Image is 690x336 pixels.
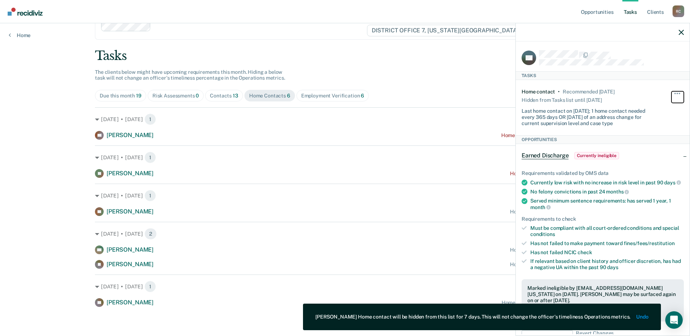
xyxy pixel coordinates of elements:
[510,247,595,253] div: Home contact recommended [DATE]
[501,132,595,139] div: Home contact recommended a year ago
[95,190,595,201] div: [DATE] • [DATE]
[522,105,657,126] div: Last home contact on [DATE]; 1 home contact needed every 365 days OR [DATE] of an address change ...
[144,228,157,240] span: 2
[196,93,199,99] span: 0
[367,25,529,36] span: DISTRICT OFFICE 7, [US_STATE][GEOGRAPHIC_DATA]
[95,281,595,292] div: [DATE] • [DATE]
[233,93,238,99] span: 13
[249,93,290,99] div: Home Contacts
[530,198,684,210] div: Served minimum sentence requirements: has served 1 year, 1
[9,32,31,39] a: Home
[606,189,629,195] span: months
[665,311,683,329] div: Open Intercom Messenger
[522,152,569,159] span: Earned Discharge
[530,204,551,210] span: month
[510,209,595,215] div: Home contact recommended [DATE]
[502,300,595,306] div: Home contact recommended in a month
[95,228,595,240] div: [DATE] • [DATE]
[210,93,238,99] div: Contacts
[95,69,285,81] span: The clients below might have upcoming requirements this month. Hiding a below task will not chang...
[107,208,153,215] span: [PERSON_NAME]
[527,285,678,303] div: Marked ineligible by [EMAIL_ADDRESS][DOMAIN_NAME][US_STATE] on [DATE]. [PERSON_NAME] may be surfa...
[107,132,153,139] span: [PERSON_NAME]
[136,93,141,99] span: 19
[107,246,153,253] span: [PERSON_NAME]
[144,281,156,292] span: 1
[530,231,555,237] span: conditions
[624,240,675,246] span: fines/fees/restitution
[107,170,153,177] span: [PERSON_NAME]
[530,225,684,237] div: Must be compliant with all court-ordered conditions and special
[301,93,364,99] div: Employment Verification
[522,170,684,176] div: Requirements validated by OMS data
[144,152,156,163] span: 1
[361,93,364,99] span: 6
[530,240,684,247] div: Has not failed to make payment toward
[637,314,649,320] button: Undo
[100,93,141,99] div: Due this month
[664,180,681,185] span: days
[95,48,595,63] div: Tasks
[563,89,614,95] div: Recommended in 8 days
[522,216,684,222] div: Requirements to check
[530,188,684,195] div: No felony convictions in past 24
[607,264,618,270] span: days
[510,261,595,268] div: Home contact recommended [DATE]
[558,89,560,95] div: •
[8,8,43,16] img: Recidiviz
[95,152,595,163] div: [DATE] • [DATE]
[516,135,690,144] div: Opportunities
[574,152,619,159] span: Currently ineligible
[522,95,602,105] div: Hidden from Tasks list until [DATE]
[530,179,684,186] div: Currently low risk with no increase in risk level in past 90
[152,93,199,99] div: Risk Assessments
[144,113,156,125] span: 1
[516,144,690,167] div: Earned DischargeCurrently ineligible
[522,89,555,95] div: Home contact
[107,261,153,268] span: [PERSON_NAME]
[530,258,684,271] div: If relevant based on client history and officer discretion, has had a negative UA within the past 90
[287,93,290,99] span: 6
[315,314,630,320] div: [PERSON_NAME] Home contact will be hidden from this list for 7 days. This will not change the off...
[516,71,690,80] div: Tasks
[107,299,153,306] span: [PERSON_NAME]
[673,5,684,17] button: Profile dropdown button
[578,249,592,255] span: check
[673,5,684,17] div: R C
[530,249,684,256] div: Has not failed NCIC
[95,113,595,125] div: [DATE] • [DATE]
[144,190,156,201] span: 1
[510,171,595,177] div: Home contact recommended [DATE]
